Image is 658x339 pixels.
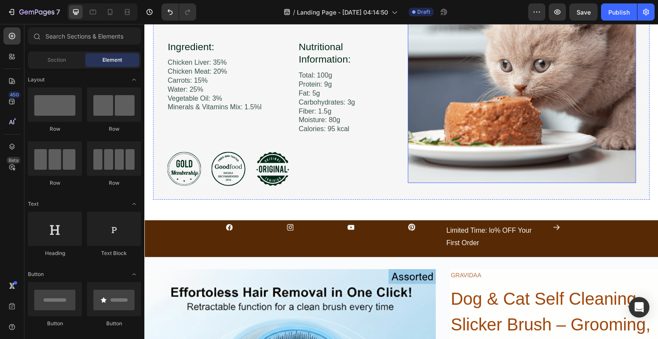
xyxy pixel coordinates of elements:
span: Landing Page - [DATE] 04:14:50 [297,8,388,17]
div: Button [28,320,82,327]
div: Undo/Redo [162,3,196,21]
div: Beta [6,157,21,164]
span: Text [28,200,39,208]
div: GRAVIDAA [305,245,514,258]
span: Toggle open [127,73,141,87]
p: 7 [56,7,60,17]
div: Button [87,320,141,327]
span: Element [102,56,122,64]
span: Section [48,56,66,64]
div: Text Block [87,249,141,257]
button: Save [569,3,598,21]
p: Total: 100g Protein: 9g Fat: 5g Carbohydrates: 3g Fiber: 1.5g Moisture: 80g Calories: 95 kcal [154,47,249,110]
div: Limited Time: lo% OFF Your First Order [301,200,395,226]
iframe: Design area [144,24,658,339]
div: Row [28,179,82,187]
span: Toggle open [127,197,141,211]
span: Toggle open [127,267,141,281]
span: Draft [417,8,430,16]
div: Row [28,125,82,133]
button: Publish [601,3,637,21]
input: Search Sections & Elements [28,27,141,45]
div: Row [87,179,141,187]
div: 450 [8,91,21,98]
div: Open Intercom Messenger [629,297,649,318]
button: 7 [3,3,64,21]
div: Heading [28,249,82,257]
span: Save [577,9,591,16]
div: Publish [608,8,630,17]
span: Button [28,270,44,278]
span: Layout [28,76,45,84]
div: Row [87,125,141,133]
span: / [293,8,295,17]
